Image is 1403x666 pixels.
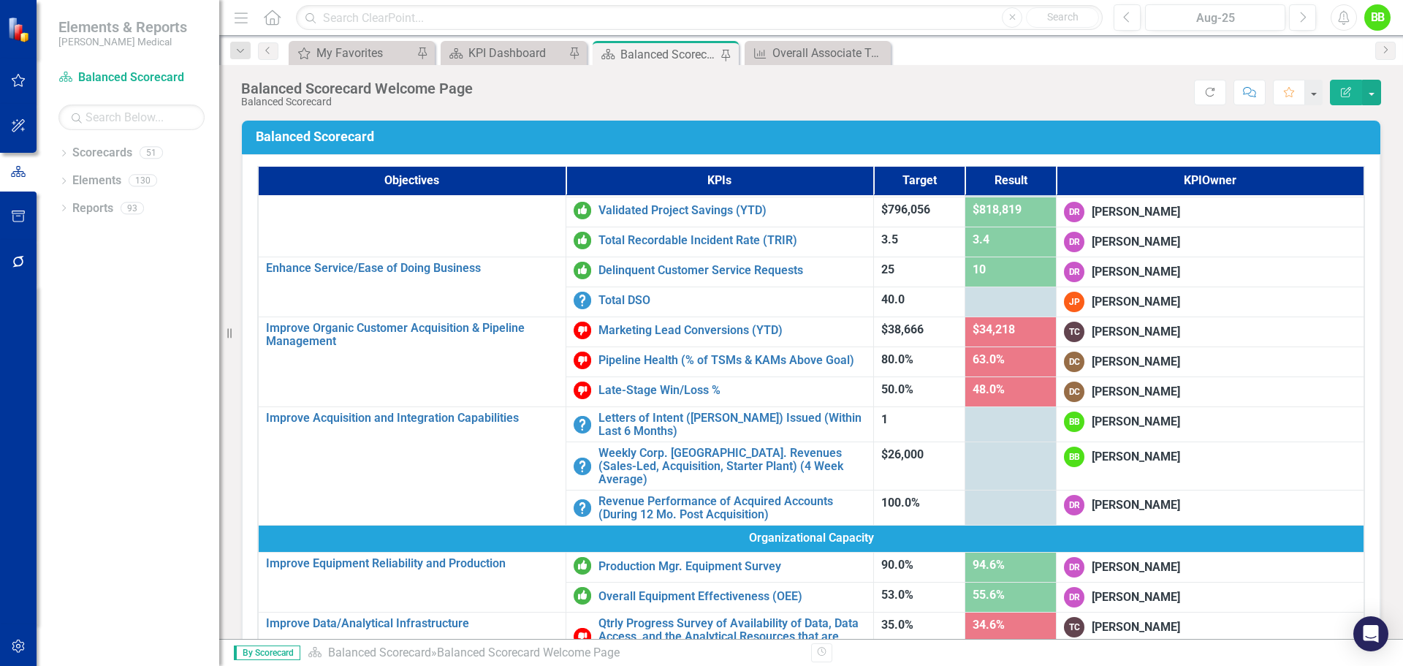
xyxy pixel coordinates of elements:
[1057,553,1364,583] td: Double-Click to Edit
[566,377,873,407] td: Double-Click to Edit Right Click for Context Menu
[1064,232,1084,252] div: DR
[881,412,888,426] span: 1
[1057,407,1364,442] td: Double-Click to Edit
[129,175,157,187] div: 130
[266,530,1356,547] span: Organizational Capacity
[881,203,930,216] span: $796,056
[258,613,566,661] td: Double-Click to Edit Right Click for Context Menu
[566,347,873,377] td: Double-Click to Edit Right Click for Context Menu
[444,44,565,62] a: KPI Dashboard
[881,322,924,336] span: $38,666
[258,257,566,317] td: Double-Click to Edit Right Click for Context Menu
[881,262,894,276] span: 25
[292,44,413,62] a: My Favorites
[72,200,113,217] a: Reports
[574,416,591,434] img: No Information
[566,583,873,613] td: Double-Click to Edit Right Click for Context Menu
[1064,617,1084,637] div: TC
[1150,10,1280,27] div: Aug-25
[973,558,1005,572] span: 94.6%
[881,496,920,510] span: 100.0%
[598,234,866,247] a: Total Recordable Incident Rate (TRIR)
[241,80,473,97] div: Balanced Scorecard Welcome Page
[566,613,873,661] td: Double-Click to Edit Right Click for Context Menu
[1092,589,1180,606] div: [PERSON_NAME]
[1057,227,1364,257] td: Double-Click to Edit
[973,232,989,246] span: 3.4
[58,36,187,48] small: [PERSON_NAME] Medical
[1057,257,1364,287] td: Double-Click to Edit
[1064,262,1084,282] div: DR
[1057,442,1364,491] td: Double-Click to Edit
[881,382,913,396] span: 50.0%
[72,173,121,189] a: Elements
[973,618,1005,632] span: 34.6%
[574,262,591,279] img: On or Above Target
[241,97,473,107] div: Balanced Scorecard
[1145,4,1285,31] button: Aug-25
[258,526,1364,553] td: Double-Click to Edit
[772,44,887,62] div: Overall Associate Turnover (Rolling 12 Mos.)
[1092,204,1180,221] div: [PERSON_NAME]
[1092,414,1180,431] div: [PERSON_NAME]
[598,495,866,521] a: Revenue Performance of Acquired Accounts (During 12 Mo. Post Acquisition)
[1092,384,1180,401] div: [PERSON_NAME]
[973,352,1005,366] span: 63.0%
[574,292,591,309] img: No Information
[973,382,1005,396] span: 48.0%
[266,262,558,275] a: Enhance Service/Ease of Doing Business
[1364,4,1391,31] button: BB
[1092,324,1180,341] div: [PERSON_NAME]
[574,352,591,369] img: Below Target
[973,262,986,276] span: 10
[258,162,566,257] td: Double-Click to Edit Right Click for Context Menu
[566,407,873,442] td: Double-Click to Edit Right Click for Context Menu
[881,558,913,572] span: 90.0%
[881,232,898,246] span: 3.5
[598,384,866,397] a: Late-Stage Win/Loss %
[121,202,144,214] div: 93
[72,145,132,162] a: Scorecards
[1092,497,1180,514] div: [PERSON_NAME]
[1047,11,1079,23] span: Search
[328,646,431,659] a: Balanced Scorecard
[566,317,873,347] td: Double-Click to Edit Right Click for Context Menu
[598,204,866,217] a: Validated Project Savings (YTD)
[566,257,873,287] td: Double-Click to Edit Right Click for Context Menu
[58,69,205,86] a: Balanced Scorecard
[598,264,866,277] a: Delinquent Customer Service Requests
[598,412,866,437] a: Letters of Intent ([PERSON_NAME]) Issued (Within Last 6 Months)
[598,324,866,337] a: Marketing Lead Conversions (YTD)
[1092,449,1180,466] div: [PERSON_NAME]
[316,44,413,62] div: My Favorites
[234,646,300,660] span: By Scorecard
[1064,382,1084,402] div: DC
[598,590,866,603] a: Overall Equipment Effectiveness (OEE)
[1092,619,1180,636] div: [PERSON_NAME]
[566,197,873,227] td: Double-Click to Edit Right Click for Context Menu
[1064,202,1084,222] div: DR
[7,17,33,42] img: ClearPoint Strategy
[1064,587,1084,608] div: DR
[1064,292,1084,312] div: JP
[598,354,866,367] a: Pipeline Health (% of TSMs & KAMs Above Goal)
[256,129,1372,144] h3: Balanced Scorecard
[574,458,591,475] img: No Information
[881,588,913,602] span: 53.0%
[266,557,558,570] a: Improve Equipment Reliability and Production
[574,557,591,575] img: On or Above Target
[1092,294,1180,311] div: [PERSON_NAME]
[574,587,591,605] img: On or Above Target
[1064,447,1084,467] div: BB
[1092,559,1180,576] div: [PERSON_NAME]
[1057,583,1364,613] td: Double-Click to Edit
[258,553,566,613] td: Double-Click to Edit Right Click for Context Menu
[574,382,591,399] img: Below Target
[1057,491,1364,526] td: Double-Click to Edit
[140,147,163,159] div: 51
[566,442,873,491] td: Double-Click to Edit Right Click for Context Menu
[58,105,205,130] input: Search Below...
[258,407,566,526] td: Double-Click to Edit Right Click for Context Menu
[566,491,873,526] td: Double-Click to Edit Right Click for Context Menu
